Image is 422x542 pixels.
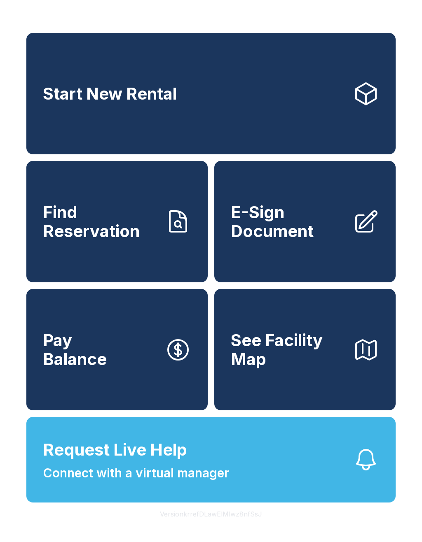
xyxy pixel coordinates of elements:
[214,289,396,410] button: See Facility Map
[26,417,396,502] button: Request Live HelpConnect with a virtual manager
[26,33,396,154] a: Start New Rental
[43,331,107,368] span: Pay Balance
[43,464,229,482] span: Connect with a virtual manager
[26,289,208,410] button: PayBalance
[43,84,177,103] span: Start New Rental
[43,203,158,240] span: Find Reservation
[214,161,396,282] a: E-Sign Document
[231,331,346,368] span: See Facility Map
[153,502,269,526] button: VersionkrrefDLawElMlwz8nfSsJ
[231,203,346,240] span: E-Sign Document
[43,437,187,462] span: Request Live Help
[26,161,208,282] a: Find Reservation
